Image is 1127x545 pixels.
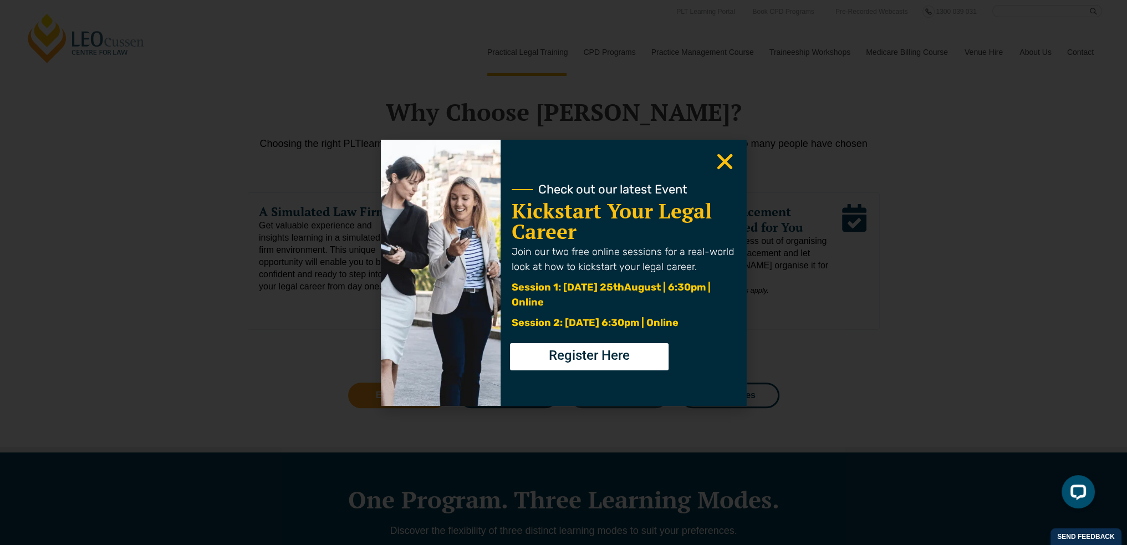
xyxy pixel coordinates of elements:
[549,349,630,362] span: Register Here
[512,281,711,308] span: August | 6:30pm | Online
[510,343,669,370] a: Register Here
[1053,471,1099,517] iframe: LiveChat chat widget
[512,317,679,329] span: Session 2: [DATE] 6:30pm | Online
[512,197,712,245] a: Kickstart Your Legal Career
[613,281,624,293] span: th
[512,281,613,293] span: Session 1: [DATE] 25
[538,184,687,196] span: Check out our latest Event
[512,246,734,273] span: Join our two free online sessions for a real-world look at how to kickstart your legal career.
[714,151,736,172] a: Close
